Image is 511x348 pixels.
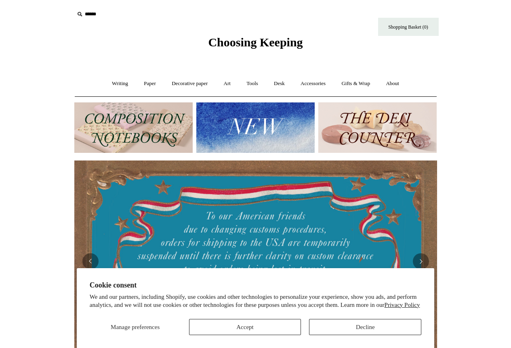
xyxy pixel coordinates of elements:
span: Choosing Keeping [208,35,303,49]
img: The Deli Counter [318,102,437,153]
a: Tools [239,73,265,94]
a: Desk [267,73,292,94]
button: Previous [82,253,99,269]
a: Writing [105,73,135,94]
a: Art [217,73,238,94]
img: 202302 Composition ledgers.jpg__PID:69722ee6-fa44-49dd-a067-31375e5d54ec [74,102,193,153]
a: Gifts & Wrap [334,73,377,94]
a: Shopping Basket (0) [378,18,439,36]
button: Accept [189,319,301,335]
span: Manage preferences [111,324,160,330]
a: About [379,73,406,94]
h2: Cookie consent [90,281,422,290]
button: Decline [309,319,421,335]
button: Manage preferences [90,319,181,335]
a: Decorative paper [164,73,215,94]
p: We and our partners, including Shopify, use cookies and other technologies to personalize your ex... [90,293,422,309]
a: Accessories [293,73,333,94]
img: New.jpg__PID:f73bdf93-380a-4a35-bcfe-7823039498e1 [196,102,315,153]
button: Next [413,253,429,269]
a: Paper [137,73,163,94]
a: Choosing Keeping [208,42,303,48]
a: Privacy Policy [385,302,420,308]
